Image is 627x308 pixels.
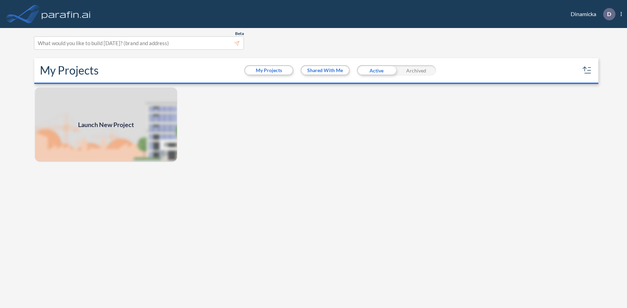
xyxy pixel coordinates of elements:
span: Beta [235,31,244,36]
button: Shared With Me [302,66,349,75]
h2: My Projects [40,64,99,77]
div: Archived [396,65,436,76]
img: logo [40,7,92,21]
a: Launch New Project [34,87,178,162]
span: Launch New Project [78,120,134,129]
p: D [607,11,611,17]
div: Active [357,65,396,76]
button: My Projects [245,66,293,75]
div: Dinamicka [560,8,622,20]
button: sort [582,65,593,76]
img: add [34,87,178,162]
